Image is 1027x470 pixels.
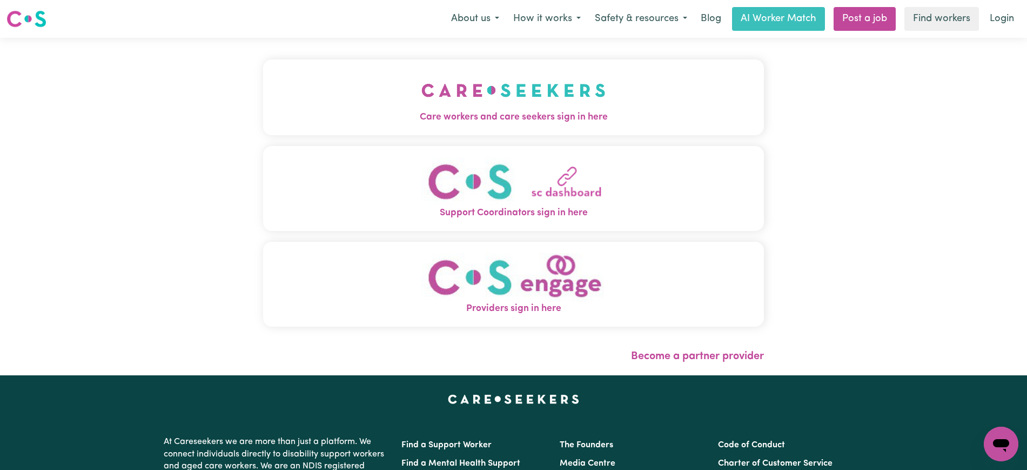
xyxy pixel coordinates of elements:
a: The Founders [560,441,613,449]
a: Find a Support Worker [401,441,492,449]
a: Code of Conduct [718,441,785,449]
a: Become a partner provider [631,351,764,362]
a: Login [983,7,1021,31]
a: Careseekers logo [6,6,46,31]
span: Support Coordinators sign in here [263,206,764,220]
a: Careseekers home page [448,395,579,403]
button: Support Coordinators sign in here [263,146,764,231]
a: Find workers [904,7,979,31]
button: About us [444,8,506,30]
a: Charter of Customer Service [718,459,833,468]
button: Safety & resources [588,8,694,30]
a: Blog [694,7,728,31]
button: Providers sign in here [263,242,764,327]
a: Post a job [834,7,896,31]
span: Providers sign in here [263,302,764,316]
span: Care workers and care seekers sign in here [263,110,764,124]
button: How it works [506,8,588,30]
iframe: Button to launch messaging window [984,427,1018,461]
a: Media Centre [560,459,615,468]
img: Careseekers logo [6,9,46,29]
a: AI Worker Match [732,7,825,31]
button: Care workers and care seekers sign in here [263,59,764,135]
